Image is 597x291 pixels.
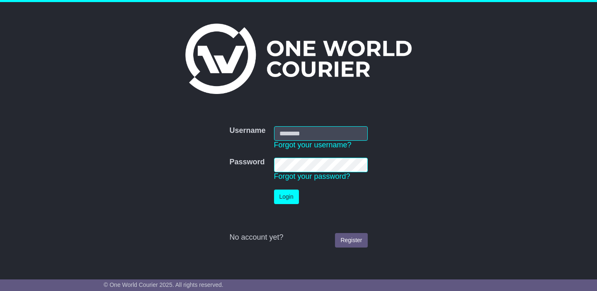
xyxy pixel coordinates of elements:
button: Login [274,190,299,204]
a: Register [335,233,367,248]
img: One World [185,24,412,94]
label: Username [229,126,265,135]
span: © One World Courier 2025. All rights reserved. [104,281,223,288]
a: Forgot your username? [274,141,352,149]
label: Password [229,158,265,167]
a: Forgot your password? [274,172,350,180]
div: No account yet? [229,233,367,242]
